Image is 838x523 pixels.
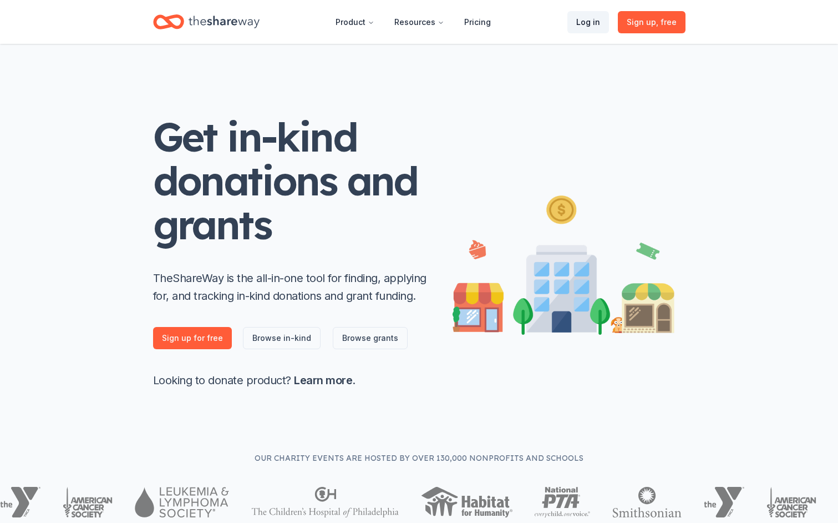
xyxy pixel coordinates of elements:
[455,11,500,33] a: Pricing
[627,16,677,29] span: Sign up
[63,487,113,517] img: American Cancer Society
[327,9,500,35] nav: Main
[656,17,677,27] span: , free
[294,374,352,387] a: Learn more
[153,115,430,247] h1: Get in-kind donations and grants
[453,191,674,335] img: Illustration for landing page
[153,327,232,349] a: Sign up for free
[567,11,609,33] a: Log in
[421,487,512,517] img: Habitat for Humanity
[327,11,383,33] button: Product
[251,487,399,517] img: The Children's Hospital of Philadelphia
[333,327,408,349] a: Browse grants
[153,269,430,305] p: TheShareWay is the all-in-one tool for finding, applying for, and tracking in-kind donations and ...
[385,11,453,33] button: Resources
[243,327,321,349] a: Browse in-kind
[766,487,817,517] img: American Cancer Society
[618,11,685,33] a: Sign up, free
[153,9,260,35] a: Home
[153,371,430,389] p: Looking to donate product? .
[612,487,682,517] img: Smithsonian
[135,487,228,517] img: Leukemia & Lymphoma Society
[704,487,744,517] img: YMCA
[535,487,591,517] img: National PTA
